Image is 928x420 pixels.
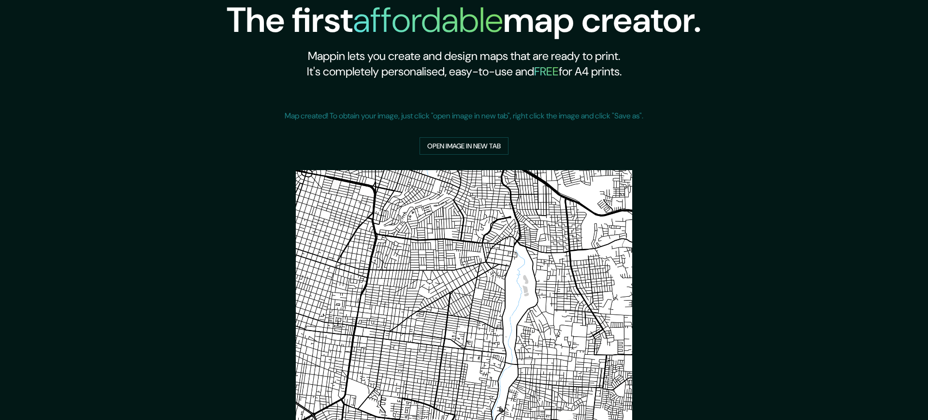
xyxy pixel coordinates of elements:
[534,64,559,79] h5: FREE
[227,48,701,79] h2: Mappin lets you create and design maps that are ready to print. It's completely personalised, eas...
[420,137,508,155] a: Open image in new tab
[285,110,643,122] p: Map created! To obtain your image, just click "open image in new tab", right click the image and ...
